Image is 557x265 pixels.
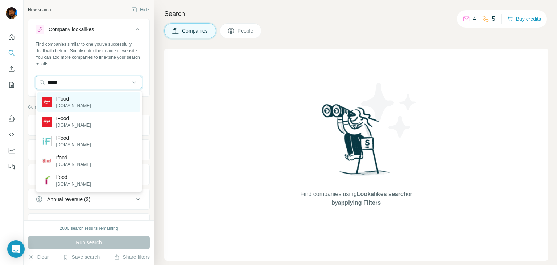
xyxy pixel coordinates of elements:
[6,62,17,76] button: Enrich CSV
[126,4,154,15] button: Hide
[56,134,91,142] p: IFood
[357,191,407,197] span: Lookalikes search
[507,14,541,24] button: Buy credits
[47,196,90,203] div: Annual revenue ($)
[319,102,394,183] img: Surfe Illustration - Woman searching with binoculars
[28,7,51,13] div: New search
[238,27,254,34] span: People
[56,122,91,129] p: [DOMAIN_NAME]
[6,144,17,157] button: Dashboard
[42,97,52,107] img: IFood
[56,154,91,161] p: Ifood
[6,160,17,173] button: Feedback
[28,191,149,208] button: Annual revenue ($)
[56,181,91,187] p: [DOMAIN_NAME]
[42,156,52,166] img: Ifood
[28,104,150,110] p: Company information
[42,136,52,146] img: IFood
[298,190,414,207] span: Find companies using or by
[42,175,52,185] img: Ifood
[164,9,548,19] h4: Search
[7,240,25,258] div: Open Intercom Messenger
[49,26,94,33] div: Company lookalikes
[182,27,209,34] span: Companies
[28,166,149,183] button: HQ location
[56,102,91,109] p: [DOMAIN_NAME]
[56,142,91,148] p: [DOMAIN_NAME]
[36,41,142,67] div: Find companies similar to one you've successfully dealt with before. Simply enter their name or w...
[56,161,91,168] p: [DOMAIN_NAME]
[338,200,381,206] span: applying Filters
[28,117,149,134] button: Company
[6,78,17,91] button: My lists
[60,225,118,232] div: 2000 search results remaining
[28,21,149,41] button: Company lookalikes
[56,115,91,122] p: IFood
[114,253,150,261] button: Share filters
[42,117,52,127] img: IFood
[6,128,17,141] button: Use Surfe API
[6,46,17,60] button: Search
[28,253,49,261] button: Clear
[492,15,495,23] p: 5
[56,95,91,102] p: IFood
[28,141,149,159] button: Industry
[28,215,149,233] button: Employees (size)
[6,112,17,125] button: Use Surfe on LinkedIn
[63,253,100,261] button: Save search
[56,174,91,181] p: Ifood
[6,30,17,44] button: Quick start
[356,78,422,143] img: Surfe Illustration - Stars
[473,15,476,23] p: 4
[6,7,17,19] img: Avatar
